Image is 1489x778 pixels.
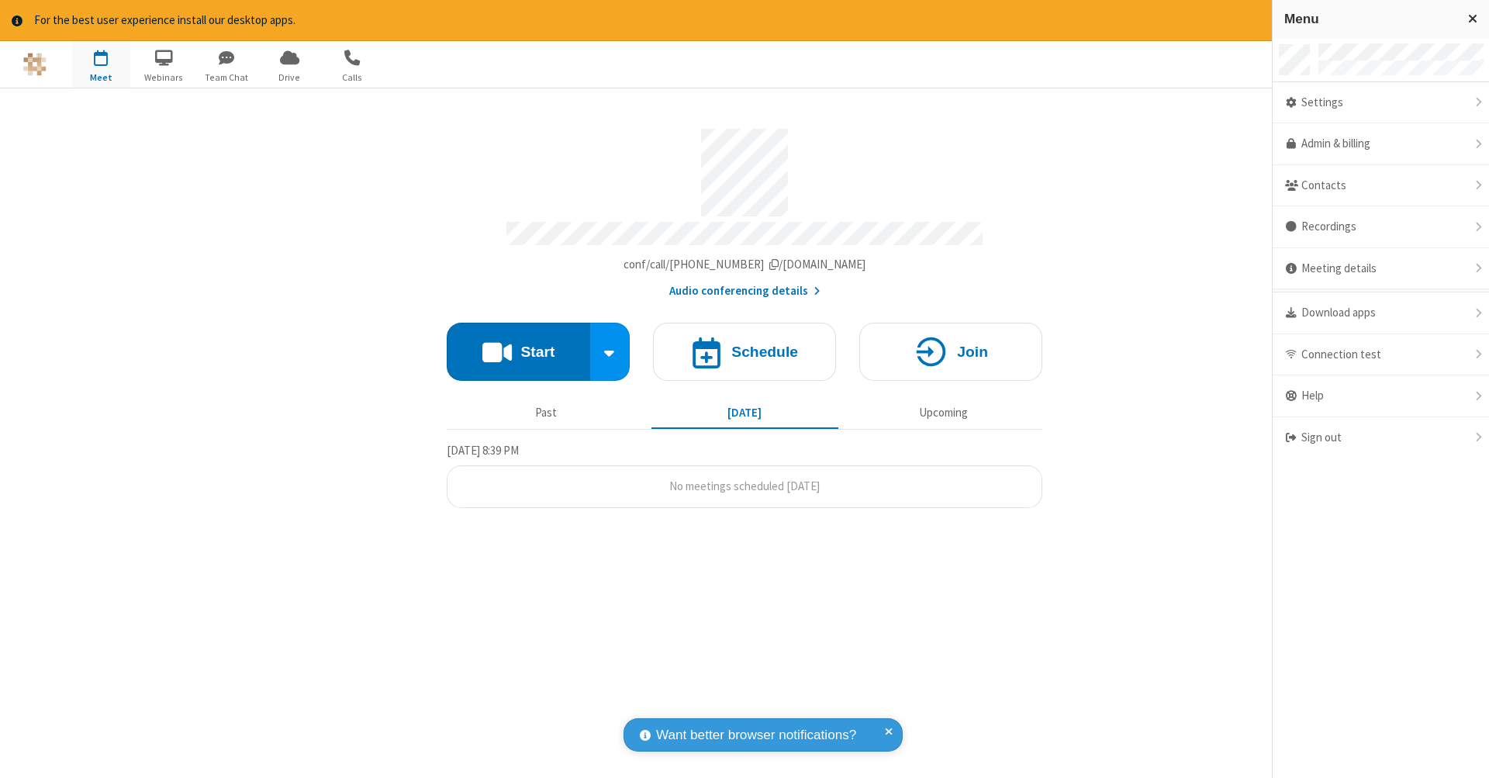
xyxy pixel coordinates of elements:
button: Copy my meeting room linkCopy my meeting room link [624,256,866,274]
span: Copy my meeting room link [624,257,866,271]
div: Help [1273,375,1489,417]
h4: Join [957,344,988,359]
div: Meeting details [1273,248,1489,290]
div: Download apps [1273,292,1489,334]
span: Meet [72,71,130,85]
div: Recordings [1273,206,1489,248]
div: Connection test [1273,334,1489,376]
div: Sign out [1273,417,1489,458]
span: Webinars [135,71,193,85]
span: No meetings scheduled [DATE] [669,479,820,493]
button: Upcoming [850,399,1037,428]
button: Start [447,323,590,381]
span: Drive [261,71,319,85]
h4: Start [520,344,554,359]
section: Today's Meetings [447,441,1042,508]
button: Past [453,399,640,428]
div: Settings [1273,82,1489,124]
h3: Menu [1284,12,1454,26]
img: QA Selenium DO NOT DELETE OR CHANGE [23,53,47,76]
button: Audio conferencing details [669,282,821,300]
span: [DATE] 8:39 PM [447,443,519,458]
button: Schedule [653,323,836,381]
button: Join [859,323,1042,381]
div: Contacts [1273,165,1489,207]
div: Open menu [1270,41,1489,88]
span: Team Chat [198,71,256,85]
button: Logo [5,41,64,88]
div: Start conference options [590,323,630,381]
h4: Schedule [731,344,798,359]
span: Calls [323,71,382,85]
span: Want better browser notifications? [656,725,856,745]
button: [DATE] [651,399,838,428]
div: For the best user experience install our desktop apps. [34,12,1361,29]
a: Admin & billing [1273,123,1489,165]
section: Account details [447,117,1042,299]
